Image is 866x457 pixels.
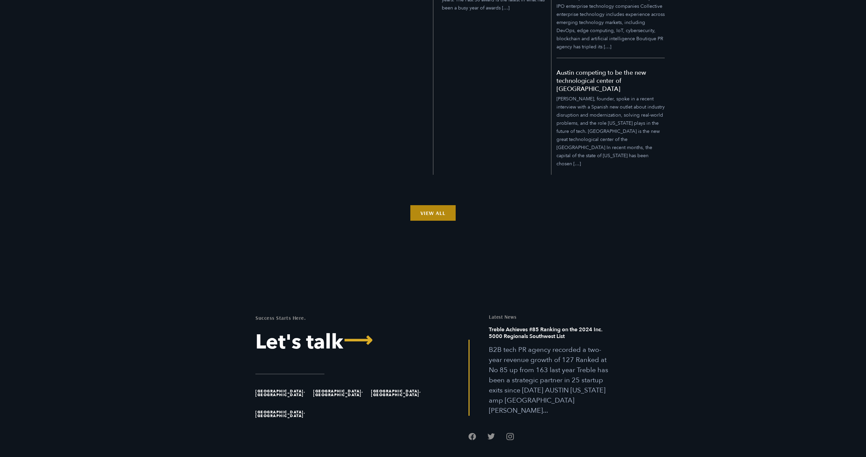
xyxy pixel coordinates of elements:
[506,433,514,440] a: Follow us on Instagram
[371,383,426,404] li: [GEOGRAPHIC_DATA], [GEOGRAPHIC_DATA]
[255,404,310,425] li: [GEOGRAPHIC_DATA], [GEOGRAPHIC_DATA]
[313,383,368,404] li: [GEOGRAPHIC_DATA], [GEOGRAPHIC_DATA]
[255,332,428,352] a: Let's Talk
[489,314,611,319] h5: Latest News
[489,345,611,416] p: B2B tech PR agency recorded a two-year revenue growth of 127 Ranked at No 85 up from 163 last yea...
[487,433,495,440] a: Follow us on Twitter
[255,314,306,321] mark: Success Starts Here.
[556,58,665,175] a: Austin competing to be the new technological center of the United States
[556,69,665,93] h5: Austin competing to be the new technological center of [GEOGRAPHIC_DATA]
[255,383,310,404] li: [GEOGRAPHIC_DATA], [GEOGRAPHIC_DATA]
[469,433,476,440] a: Follow us on Facebook
[343,330,372,351] span: ⟶
[556,95,665,168] p: [PERSON_NAME], founder, spoke in a recent interview with a Spanish new outlet about industry disr...
[489,326,611,416] a: Read this article
[410,205,456,221] a: View all News Hub articles
[489,326,611,345] h6: Treble Achieves #85 Ranking on the 2024 Inc. 5000 Regionals Southwest List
